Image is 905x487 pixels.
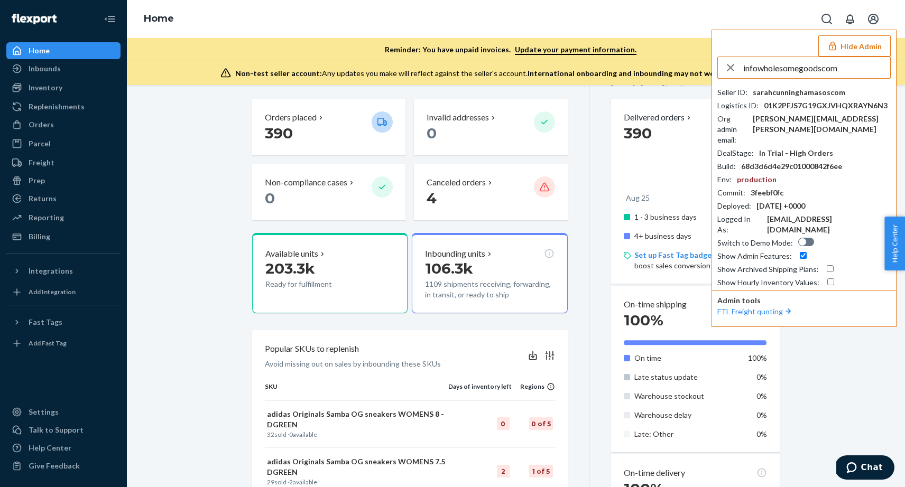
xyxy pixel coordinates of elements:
[267,456,446,477] p: adidas Originals Samba OG sneakers WOMENS 7.5 DGREEN
[29,339,67,348] div: Add Fast Tag
[717,214,762,235] div: Logged In As :
[6,135,121,152] a: Parcel
[265,111,317,124] p: Orders placed
[265,279,363,289] p: Ready for fulfillment
[753,114,891,135] div: [PERSON_NAME][EMAIL_ADDRESS][PERSON_NAME][DOMAIN_NAME]
[624,111,693,124] button: Delivered orders
[756,410,767,419] span: 0%
[265,259,315,277] span: 203.3k
[427,189,437,207] span: 4
[756,429,767,438] span: 0%
[29,212,64,223] div: Reporting
[756,372,767,381] span: 0%
[717,295,891,306] p: Admin tools
[6,439,121,456] a: Help Center
[29,138,51,149] div: Parcel
[634,250,715,259] a: Set up Fast Tag badges
[717,238,793,248] div: Switch to Demo Mode :
[29,175,45,186] div: Prep
[425,279,554,300] p: 1109 shipments receiving, forwarding, in transit, or ready to ship
[289,430,293,438] span: 0
[425,248,485,260] p: Inbounding units
[767,214,891,235] div: [EMAIL_ADDRESS][DOMAIN_NAME]
[412,233,567,313] button: Inbounding units106.3k1109 shipments receiving, forwarding, in transit, or ready to ship
[6,314,121,331] button: Fast Tags
[6,42,121,59] a: Home
[29,287,76,296] div: Add Integration
[252,233,408,313] button: Available units203.3kReady for fulfillment
[717,161,736,172] div: Build :
[624,298,687,311] p: On-time shipping
[265,359,441,369] p: Avoid missing out on sales by inbounding these SKUs
[29,157,54,168] div: Freight
[29,443,71,453] div: Help Center
[29,45,50,56] div: Home
[529,465,553,477] div: 1 of 5
[267,430,446,439] p: sold · available
[6,79,121,96] a: Inventory
[29,82,62,93] div: Inventory
[863,8,884,30] button: Open account menu
[626,193,650,203] p: Aug 25
[252,99,405,155] button: Orders placed 390
[6,98,121,115] a: Replenishments
[289,478,293,486] span: 2
[448,382,512,400] th: Days of inventory left
[265,248,318,260] p: Available units
[99,8,121,30] button: Close Navigation
[528,69,801,78] span: International onboarding and inbounding may not work during impersonation.
[29,266,73,276] div: Integrations
[741,161,842,172] div: 68d3d6d4e29c01000842f6ee
[634,429,738,439] p: Late: Other
[267,478,274,486] span: 29
[6,284,121,301] a: Add Integration
[29,407,59,417] div: Settings
[144,13,174,24] a: Home
[267,430,274,438] span: 32
[265,343,359,355] p: Popular SKUs to replenish
[6,404,121,420] a: Settings
[265,176,347,189] p: Non-compliance cases
[634,410,738,420] p: Warehouse delay
[634,250,767,271] p: on Shopify to boost sales conversion by up to 25%.
[6,60,121,77] a: Inbounds
[753,87,845,98] div: sarahcunninghamasoscom
[717,201,751,211] div: Deployed :
[717,87,747,98] div: Seller ID :
[884,217,905,270] button: Help Center
[717,148,754,158] div: DealStage :
[624,124,767,143] div: 0
[29,461,80,471] div: Give Feedback
[6,228,121,245] a: Billing
[6,116,121,133] a: Orders
[818,35,891,57] button: Hide Admin
[425,259,473,277] span: 106.3k
[12,14,57,24] img: Flexport logo
[497,417,510,430] div: 0
[497,465,510,477] div: 2
[414,99,567,155] button: Invalid addresses 0
[414,164,567,220] button: Canceled orders 4
[743,57,890,78] input: Search or paste seller ID
[634,353,738,363] p: On time
[759,148,833,158] div: In Trial - High Orders
[748,353,767,362] span: 100%
[29,317,62,327] div: Fast Tags
[717,277,819,288] div: Show Hourly Inventory Values :
[427,111,489,124] p: Invalid addresses
[265,189,275,207] span: 0
[836,455,894,482] iframe: Opens a widget where you can chat to one of our agents
[756,391,767,400] span: 0%
[427,124,437,142] span: 0
[634,212,738,222] p: 1 - 3 business days
[265,382,448,400] th: SKU
[515,45,636,55] a: Update your payment information.
[29,425,84,435] div: Talk to Support
[6,190,121,207] a: Returns
[267,409,446,430] p: adidas Originals Samba OG sneakers WOMENS 8 - DGREEN
[624,311,663,329] span: 100%
[6,457,121,474] button: Give Feedback
[6,422,121,438] button: Talk to Support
